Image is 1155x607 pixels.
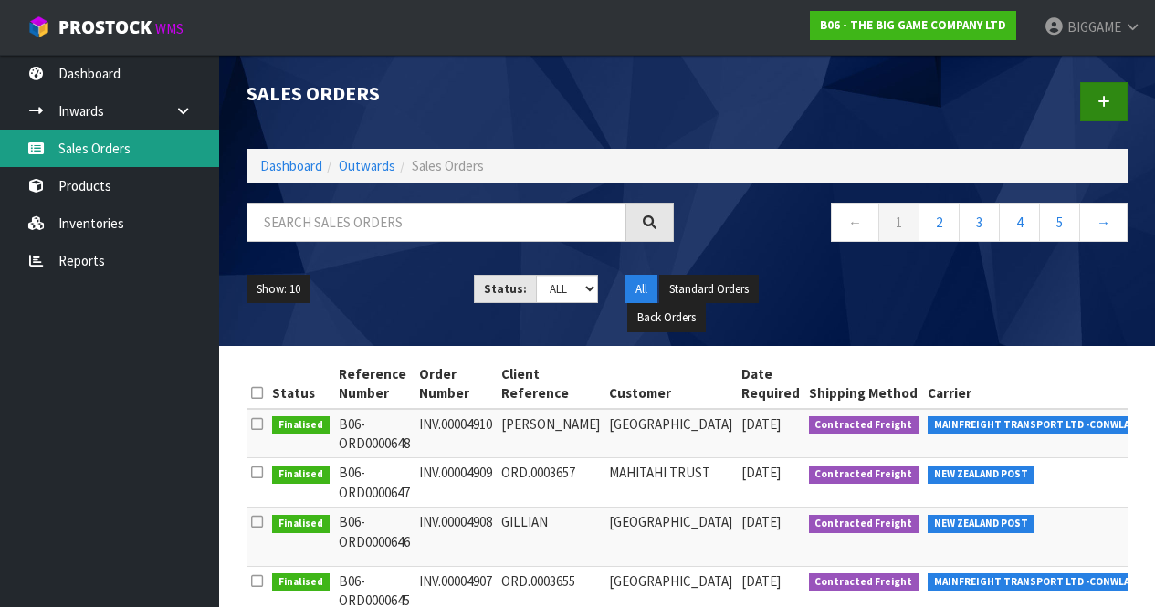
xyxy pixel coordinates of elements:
span: NEW ZEALAND POST [928,466,1034,484]
strong: Status: [484,281,527,297]
a: 3 [959,203,1000,242]
td: B06-ORD0000648 [334,409,415,458]
span: Contracted Freight [809,515,919,533]
td: MAHITAHI TRUST [604,458,737,508]
th: Status [268,360,334,409]
span: BIGGAME [1067,18,1121,36]
td: [GEOGRAPHIC_DATA] [604,409,737,458]
span: Finalised [272,573,330,591]
span: Contracted Freight [809,466,919,484]
td: INV.00004909 [415,458,497,508]
span: MAINFREIGHT TRANSPORT LTD -CONWLA [928,416,1136,434]
span: ProStock [58,16,152,39]
img: cube-alt.png [27,16,50,38]
strong: B06 - THE BIG GAME COMPANY LTD [820,17,1006,33]
td: [GEOGRAPHIC_DATA] [604,508,737,566]
button: Standard Orders [659,275,759,304]
a: → [1079,203,1128,242]
button: Show: 10 [247,275,310,304]
span: MAINFREIGHT TRANSPORT LTD -CONWLA [928,573,1136,591]
span: Finalised [272,466,330,484]
span: NEW ZEALAND POST [928,515,1034,533]
a: 5 [1039,203,1080,242]
td: ORD.0003657 [497,458,604,508]
span: Finalised [272,416,330,434]
input: Search sales orders [247,203,626,242]
a: Outwards [339,157,395,174]
th: Customer [604,360,737,409]
span: Sales Orders [412,157,484,174]
nav: Page navigation [701,203,1129,247]
td: B06-ORD0000646 [334,508,415,566]
td: B06-ORD0000647 [334,458,415,508]
button: Back Orders [627,303,706,332]
td: GILLIAN [497,508,604,566]
small: WMS [155,20,184,37]
a: 2 [919,203,960,242]
span: Contracted Freight [809,416,919,434]
th: Reference Number [334,360,415,409]
th: Shipping Method [804,360,924,409]
span: Contracted Freight [809,573,919,591]
span: Finalised [272,515,330,533]
th: Client Reference [497,360,604,409]
a: 4 [999,203,1040,242]
a: 1 [878,203,919,242]
th: Carrier [923,360,1140,409]
a: ← [831,203,879,242]
th: Date Required [737,360,804,409]
span: [DATE] [741,415,781,433]
td: [PERSON_NAME] [497,409,604,458]
button: All [625,275,657,304]
span: [DATE] [741,572,781,590]
td: INV.00004910 [415,409,497,458]
td: INV.00004908 [415,508,497,566]
a: Dashboard [260,157,322,174]
h1: Sales Orders [247,82,674,104]
span: [DATE] [741,464,781,481]
span: [DATE] [741,513,781,530]
th: Order Number [415,360,497,409]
